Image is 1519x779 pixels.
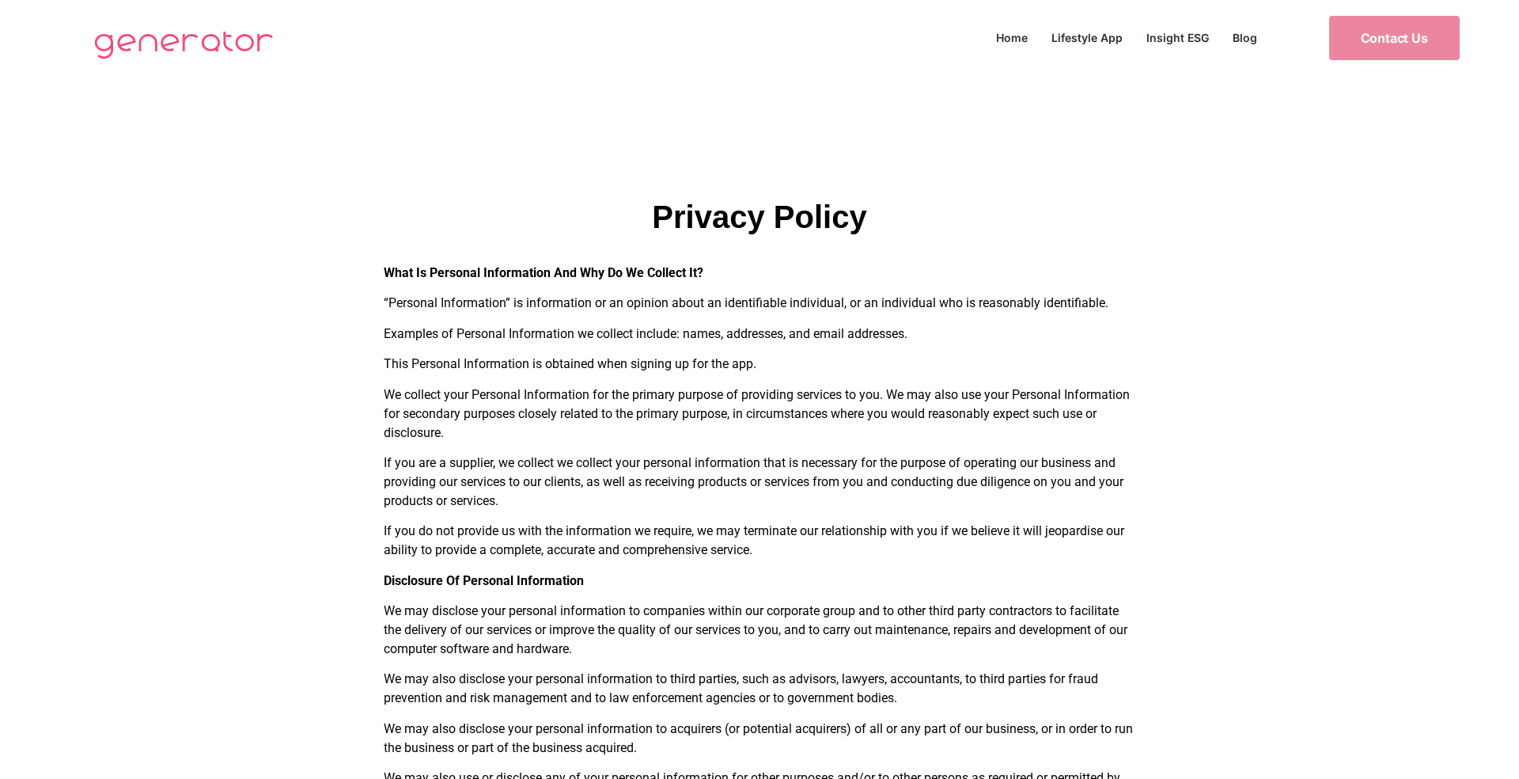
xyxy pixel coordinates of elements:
[1221,27,1269,48] a: Blog
[384,670,1135,708] p: We may also disclose your personal information to third parties, such as advisors, lawyers, accou...
[384,720,1135,758] p: We may also disclose your personal information to acquirers (or potential acquirers) of all or an...
[384,294,1135,313] p: “Personal Information” is information or an opinion about an identifiable individual, or an indiv...
[384,325,1135,344] p: Examples of Personal Information we collect include: names, addresses, and email addresses.
[384,265,703,280] strong: What Is Personal Information And Why Do We Collect It?
[1135,27,1221,48] a: Insight ESG
[384,573,584,588] strong: Disclosure Of Personal Information
[384,454,1135,511] p: If you are a supplier, we collect we collect your personal information that is necessary for the ...
[384,522,1135,560] p: If you do not provide us with the information we require, we may terminate our relationship with ...
[384,602,1135,659] p: We may disclose your personal information to companies within our corporate group and to other th...
[384,201,1135,233] h1: Privacy Policy
[384,355,1135,374] p: This Personal Information is obtained when signing up for the app.
[384,386,1135,443] p: We collect your Personal Information for the primary purpose of providing services to you. We may...
[984,27,1040,48] a: Home
[1040,27,1135,48] a: Lifestyle App
[984,27,1269,48] nav: Menu
[1361,32,1428,44] span: Contact Us
[1329,16,1460,60] a: Contact Us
